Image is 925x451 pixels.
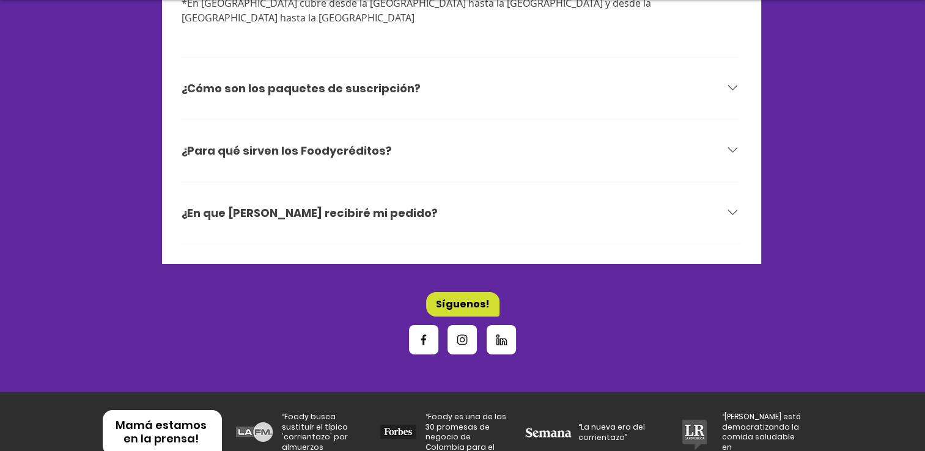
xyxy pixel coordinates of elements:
[854,380,913,439] iframe: Messagebird Livechat Widget
[182,205,438,221] h3: ¿En que [PERSON_NAME] recibiré mi pedido?
[182,65,742,112] button: ¿Cómo son los paquetes de suscripción?
[236,422,273,442] img: lafm.png
[182,143,392,158] h3: ¿Para qué sirven los Foodycréditos?
[182,127,742,174] button: ¿Para qué sirven los Foodycréditos?
[182,81,421,96] h3: ¿Cómo son los paquetes de suscripción?
[116,417,207,447] span: Mamá estamos en la prensa!
[487,325,516,354] a: Linkedin
[409,325,438,354] a: Facebook
[436,297,489,311] span: Síguenos!
[524,427,573,438] img: Semana_(Colombia)_logo 1_edited.png
[380,422,416,442] img: forbes.png
[578,422,645,442] span: “La nueva era del corrientazo”
[448,325,477,354] a: Instagram
[182,189,742,237] button: ¿En que [PERSON_NAME] recibiré mi pedido?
